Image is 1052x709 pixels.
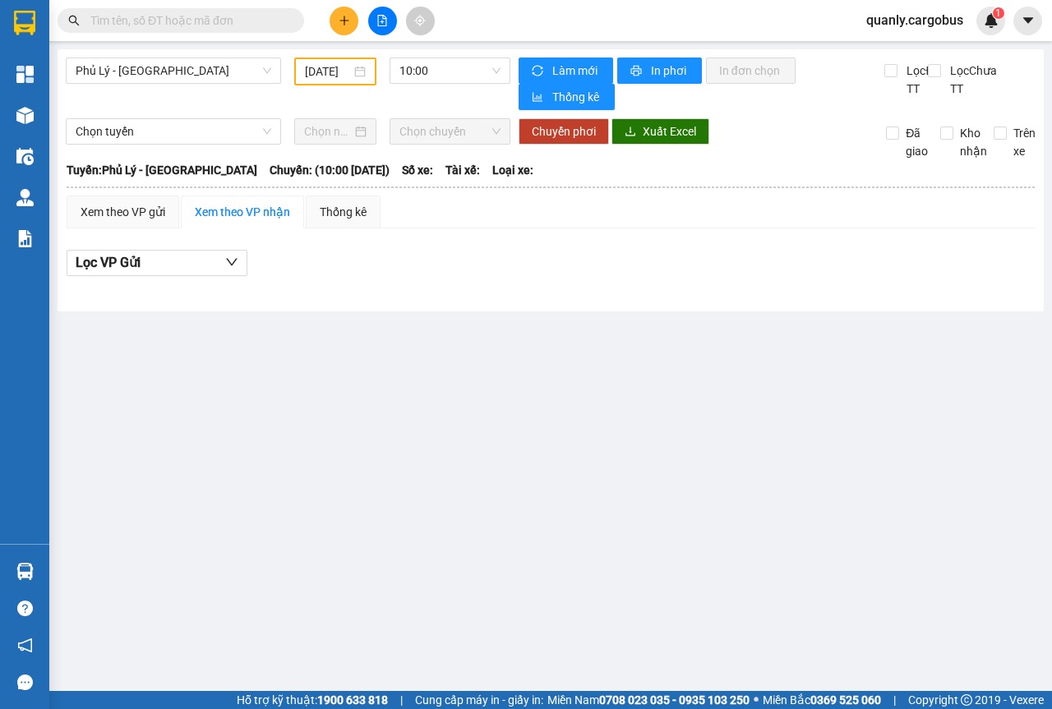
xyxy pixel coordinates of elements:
button: bar-chartThống kê [519,84,615,110]
strong: 1900 633 818 [317,693,388,707]
span: | [400,691,403,709]
span: Hỗ trợ kỹ thuật: [237,691,388,709]
span: Miền Nam [547,691,750,709]
input: Chọn ngày [304,122,352,140]
span: printer [630,65,644,78]
button: aim [406,7,435,35]
button: Lọc VP Gửi [67,250,247,276]
img: solution-icon [16,230,34,247]
button: printerIn phơi [617,58,702,84]
img: dashboard-icon [16,66,34,83]
span: Kho nhận [953,124,994,160]
span: 1 [995,7,1001,19]
img: warehouse-icon [16,107,34,124]
div: Xem theo VP nhận [195,203,290,221]
span: Chuyến: (10:00 [DATE]) [270,161,390,179]
span: Làm mới [552,62,600,80]
span: plus [339,15,350,26]
img: icon-new-feature [984,13,999,28]
span: Loại xe: [492,161,533,179]
span: question-circle [17,601,33,616]
img: warehouse-icon [16,563,34,580]
span: Phủ Lý - Hà Nội [76,58,271,83]
span: Lọc VP Gửi [76,252,141,273]
span: Cung cấp máy in - giấy in: [415,691,543,709]
span: Chọn chuyến [399,119,500,144]
strong: 0369 525 060 [810,693,881,707]
div: Xem theo VP gửi [81,203,165,221]
button: file-add [368,7,397,35]
span: Số xe: [402,161,433,179]
span: 10:00 [399,58,500,83]
span: | [893,691,896,709]
span: quanly.cargobus [853,10,976,30]
button: Chuyển phơi [519,118,609,145]
span: ⚪️ [754,697,759,703]
sup: 1 [993,7,1004,19]
span: aim [414,15,426,26]
button: plus [330,7,358,35]
span: file-add [376,15,388,26]
span: Đã giao [899,124,934,160]
span: copyright [961,694,972,706]
input: Tìm tên, số ĐT hoặc mã đơn [90,12,284,30]
span: bar-chart [532,91,546,104]
span: down [225,256,238,269]
span: Thống kê [552,88,602,106]
button: syncLàm mới [519,58,613,84]
span: caret-down [1021,13,1036,28]
span: Chọn tuyến [76,119,271,144]
div: Thống kê [320,203,367,221]
img: warehouse-icon [16,148,34,165]
span: In phơi [651,62,689,80]
span: Tài xế: [445,161,480,179]
span: search [68,15,80,26]
span: message [17,674,33,690]
button: caret-down [1013,7,1042,35]
span: Lọc Chưa TT [944,62,999,98]
span: notification [17,638,33,653]
span: sync [532,65,546,78]
button: downloadXuất Excel [611,118,709,145]
input: 09/08/2025 [305,62,351,81]
button: In đơn chọn [706,58,796,84]
img: warehouse-icon [16,189,34,206]
b: Tuyến: Phủ Lý - [GEOGRAPHIC_DATA] [67,163,257,177]
span: Trên xe [1007,124,1042,160]
span: Lọc Đã TT [900,62,943,98]
span: Miền Bắc [763,691,881,709]
strong: 0708 023 035 - 0935 103 250 [599,693,750,707]
img: logo-vxr [14,11,35,35]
